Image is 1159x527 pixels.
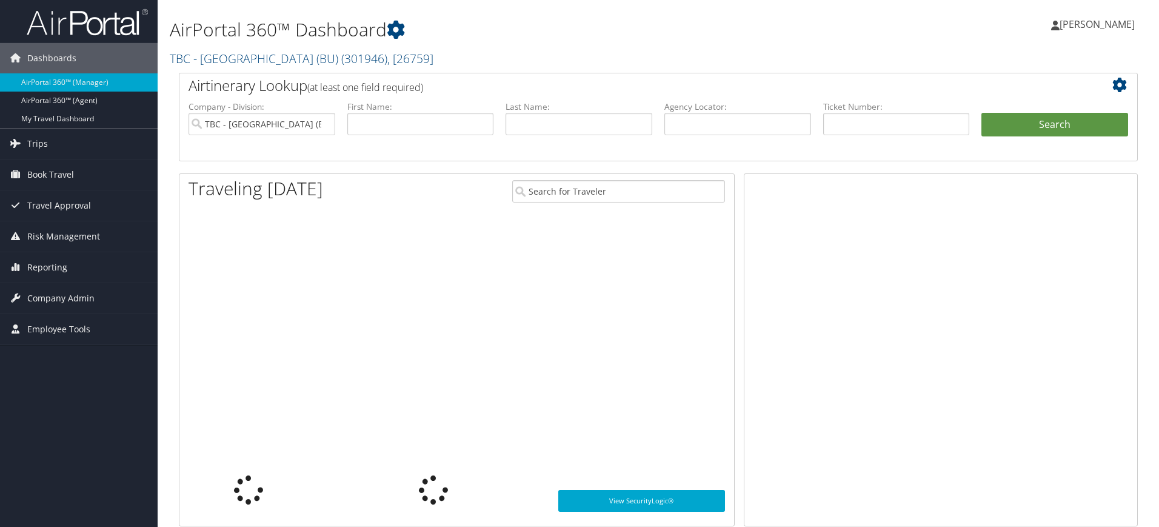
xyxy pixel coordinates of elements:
[512,180,725,203] input: Search for Traveler
[189,176,323,201] h1: Traveling [DATE]
[27,159,74,190] span: Book Travel
[189,101,335,113] label: Company - Division:
[27,43,76,73] span: Dashboards
[341,50,387,67] span: ( 301946 )
[189,75,1048,96] h2: Airtinerary Lookup
[27,252,67,283] span: Reporting
[27,190,91,221] span: Travel Approval
[170,17,821,42] h1: AirPortal 360™ Dashboard
[823,101,970,113] label: Ticket Number:
[387,50,433,67] span: , [ 26759 ]
[307,81,423,94] span: (at least one field required)
[27,129,48,159] span: Trips
[27,221,100,252] span: Risk Management
[1060,18,1135,31] span: [PERSON_NAME]
[27,314,90,344] span: Employee Tools
[347,101,494,113] label: First Name:
[1051,6,1147,42] a: [PERSON_NAME]
[558,490,725,512] a: View SecurityLogic®
[27,8,148,36] img: airportal-logo.png
[981,113,1128,137] button: Search
[170,50,433,67] a: TBC - [GEOGRAPHIC_DATA] (BU)
[27,283,95,314] span: Company Admin
[664,101,811,113] label: Agency Locator:
[506,101,652,113] label: Last Name:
